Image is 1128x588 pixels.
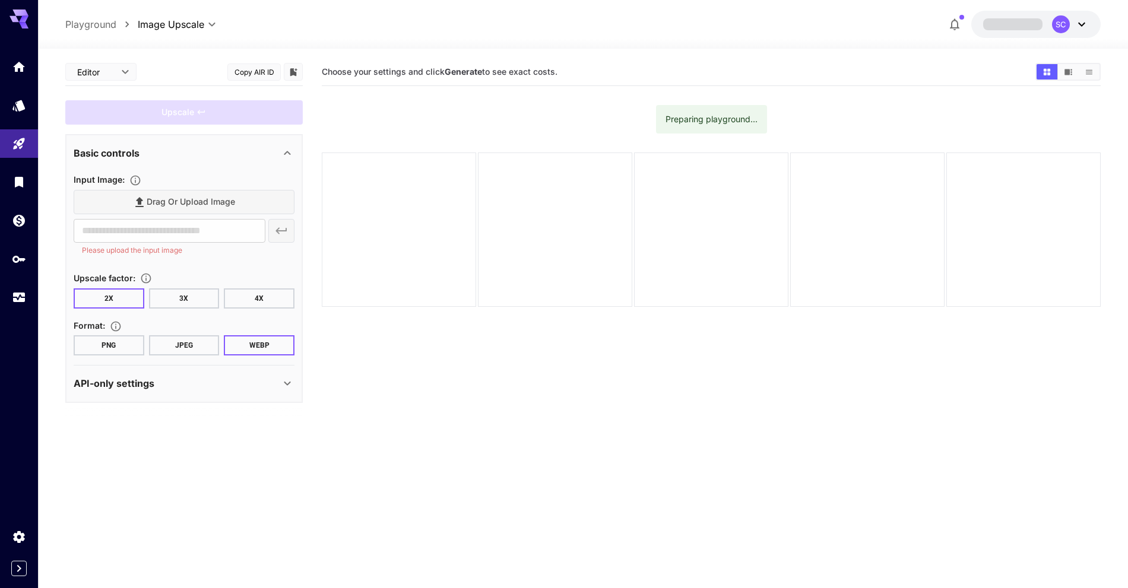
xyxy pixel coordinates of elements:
[971,11,1101,38] button: SC
[322,66,557,77] span: Choose your settings and click to see exact costs.
[1079,64,1100,80] button: Show media in list view
[149,288,220,309] button: 3X
[224,288,294,309] button: 4X
[74,174,125,185] span: Input Image :
[1052,15,1070,33] div: SC
[11,561,27,576] button: Expand sidebar
[74,335,144,355] button: PNG
[12,290,26,305] div: Usage
[12,213,26,228] div: Wallet
[74,320,105,330] span: Format :
[74,288,144,309] button: 2X
[125,174,146,186] button: Specifies the input image to be processed.
[149,335,220,355] button: JPEG
[105,320,126,332] button: Choose the file format for the output image.
[288,65,299,79] button: Add to library
[12,98,26,113] div: Models
[12,136,26,151] div: Playground
[1037,64,1057,80] button: Show media in grid view
[224,335,294,355] button: WEBP
[445,66,482,77] b: Generate
[65,17,138,31] nav: breadcrumb
[12,59,26,74] div: Home
[12,174,26,189] div: Library
[138,17,204,31] span: Image Upscale
[74,273,135,283] span: Upscale factor :
[65,17,116,31] a: Playground
[666,109,758,130] div: Preparing playground...
[1035,63,1101,81] div: Show media in grid viewShow media in video viewShow media in list view
[82,244,257,256] p: Please upload the input image
[135,272,157,284] button: Choose the level of upscaling to be performed on the image.
[12,252,26,266] div: API Keys
[77,66,114,78] span: Editor
[227,63,281,81] button: Copy AIR ID
[74,146,140,160] p: Basic controls
[74,139,294,167] div: Basic controls
[74,369,294,398] div: API-only settings
[12,529,26,544] div: Settings
[1058,64,1079,80] button: Show media in video view
[74,376,154,390] p: API-only settings
[65,100,303,125] div: Please fill the prompt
